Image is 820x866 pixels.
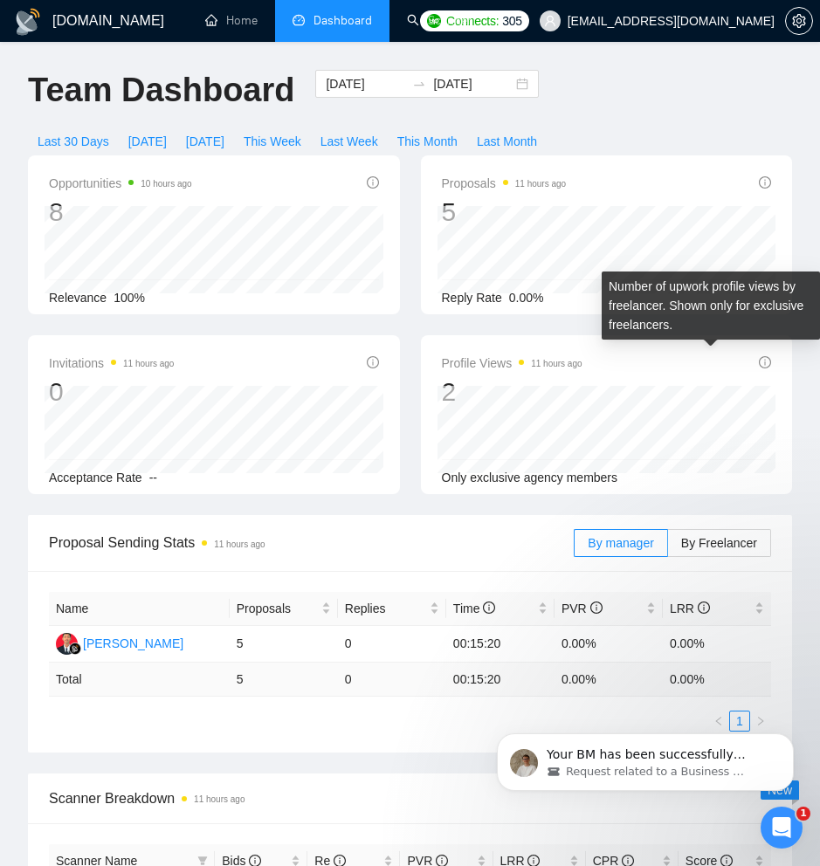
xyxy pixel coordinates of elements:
[149,471,157,485] span: --
[338,663,446,697] td: 0
[49,592,230,626] th: Name
[186,132,224,151] span: [DATE]
[670,601,710,615] span: LRR
[509,291,544,305] span: 0.00%
[602,271,820,340] div: Number of upwork profile views by freelancer. Shown only for exclusive freelancers.
[49,787,771,809] span: Scanner Breakdown
[759,176,771,189] span: info-circle
[759,356,771,368] span: info-circle
[123,359,174,368] time: 11 hours ago
[141,179,191,189] time: 10 hours ago
[49,663,230,697] td: Total
[338,626,446,663] td: 0
[442,196,567,229] div: 5
[49,196,192,229] div: 8
[45,45,192,59] div: Domain: [DOMAIN_NAME]
[56,636,183,649] a: HA[PERSON_NAME]
[588,536,653,550] span: By manager
[230,663,338,697] td: 5
[28,70,294,111] h1: Team Dashboard
[114,291,145,305] span: 100%
[38,132,109,151] span: Last 30 Days
[483,601,495,614] span: info-circle
[698,601,710,614] span: info-circle
[49,375,174,409] div: 0
[531,359,582,368] time: 11 hours ago
[663,663,771,697] td: 0.00 %
[433,74,513,93] input: End date
[56,633,78,655] img: HA
[293,14,305,26] span: dashboard
[590,601,603,614] span: info-circle
[230,626,338,663] td: 5
[66,103,156,114] div: Domain Overview
[14,8,42,36] img: logo
[338,592,446,626] th: Replies
[234,127,311,155] button: This Week
[28,127,119,155] button: Last 30 Days
[786,14,812,28] span: setting
[197,856,208,866] span: filter
[128,132,167,151] span: [DATE]
[367,356,379,368] span: info-circle
[28,45,42,59] img: website_grey.svg
[367,176,379,189] span: info-circle
[176,127,234,155] button: [DATE]
[49,291,107,305] span: Relevance
[761,807,803,849] iframe: Intercom live chat
[49,353,174,374] span: Invitations
[230,592,338,626] th: Proposals
[244,132,301,151] span: This Week
[69,643,81,655] img: gigradar-bm.png
[446,663,555,697] td: 00:15:20
[467,127,547,155] button: Last Month
[453,601,495,615] span: Time
[311,127,388,155] button: Last Week
[397,132,458,151] span: This Month
[237,599,318,618] span: Proposals
[446,626,555,663] td: 00:15:20
[502,11,521,31] span: 305
[49,173,192,194] span: Opportunities
[442,353,582,374] span: Profile Views
[555,663,663,697] td: 0.00 %
[785,7,813,35] button: setting
[442,471,618,485] span: Only exclusive agency members
[28,28,42,42] img: logo_orange.svg
[471,697,820,819] iframe: Intercom notifications message
[49,471,142,485] span: Acceptance Rate
[345,599,426,618] span: Replies
[681,536,757,550] span: By Freelancer
[796,807,810,821] span: 1
[555,626,663,663] td: 0.00%
[320,132,378,151] span: Last Week
[174,101,188,115] img: tab_keywords_by_traffic_grey.svg
[194,794,245,804] time: 11 hours ago
[442,375,582,409] div: 2
[442,291,502,305] span: Reply Rate
[407,13,472,28] a: searchScanner
[193,103,294,114] div: Keywords by Traffic
[205,13,258,28] a: homeHome
[477,132,537,151] span: Last Month
[388,127,467,155] button: This Month
[544,15,556,27] span: user
[119,127,176,155] button: [DATE]
[83,634,183,653] div: [PERSON_NAME]
[412,77,426,91] span: to
[515,179,566,189] time: 11 hours ago
[326,74,405,93] input: Start date
[49,532,574,553] span: Proposal Sending Stats
[47,101,61,115] img: tab_domain_overview_orange.svg
[663,626,771,663] td: 0.00%
[412,77,426,91] span: swap-right
[785,14,813,28] a: setting
[562,601,603,615] span: PVR
[314,13,372,28] span: Dashboard
[214,540,265,549] time: 11 hours ago
[49,28,86,42] div: v 4.0.25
